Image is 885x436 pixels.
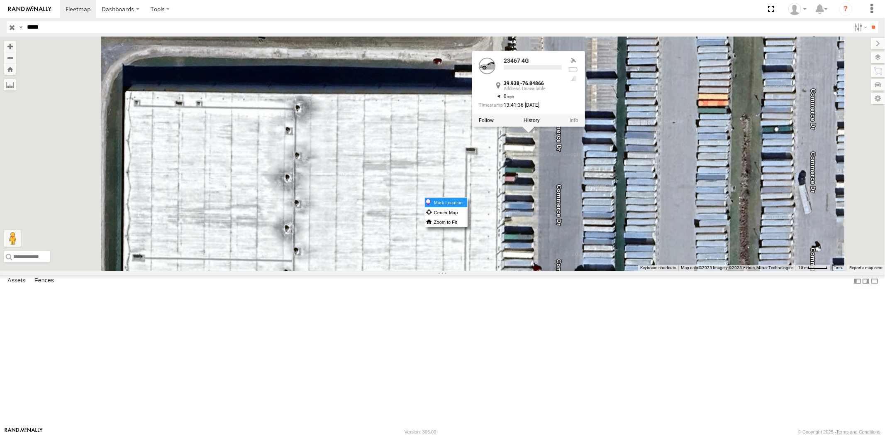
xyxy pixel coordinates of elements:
[862,275,870,287] label: Dock Summary Table to the Right
[503,81,561,91] div: ,
[4,41,16,52] button: Zoom in
[8,6,51,12] img: rand-logo.svg
[503,93,514,99] span: 0
[839,2,852,16] i: ?
[4,52,16,64] button: Zoom out
[4,64,16,75] button: Zoom Home
[798,265,808,270] span: 10 m
[523,118,539,123] label: View Asset History
[785,3,809,15] div: Sardor Khadjimedov
[425,217,467,227] label: Zoom to Fit
[478,103,561,109] div: Date/time of location update
[30,275,58,287] label: Fences
[568,66,578,73] div: No battery health information received from this device.
[870,275,879,287] label: Hide Summary Table
[4,79,16,91] label: Measure
[681,265,793,270] span: Map data ©2025 Imagery ©2025 Airbus, Maxar Technologies
[478,118,493,123] label: Realtime tracking of Asset
[503,57,561,64] div: 23467 4G
[5,428,43,436] a: Visit our Website
[405,429,436,434] div: Version: 306.00
[798,429,880,434] div: © Copyright 2025 -
[4,230,21,247] button: Drag Pegman onto the map to open Street View
[425,198,467,207] label: Mark Location
[640,265,676,271] button: Keyboard shortcuts
[568,57,578,64] div: Valid GPS Fix
[834,266,843,269] a: Terms (opens in new tab)
[568,76,578,82] div: Last Event GSM Signal Strength
[796,265,830,271] button: Map Scale: 10 m per 44 pixels
[853,275,862,287] label: Dock Summary Table to the Left
[836,429,880,434] a: Terms and Conditions
[520,80,544,86] strong: -76.84866
[569,118,578,123] a: View Asset Details
[17,21,24,33] label: Search Query
[871,93,885,104] label: Map Settings
[851,21,869,33] label: Search Filter Options
[425,208,467,217] label: Center Map
[503,80,519,86] strong: 39.938
[849,265,883,270] a: Report a map error
[3,275,29,287] label: Assets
